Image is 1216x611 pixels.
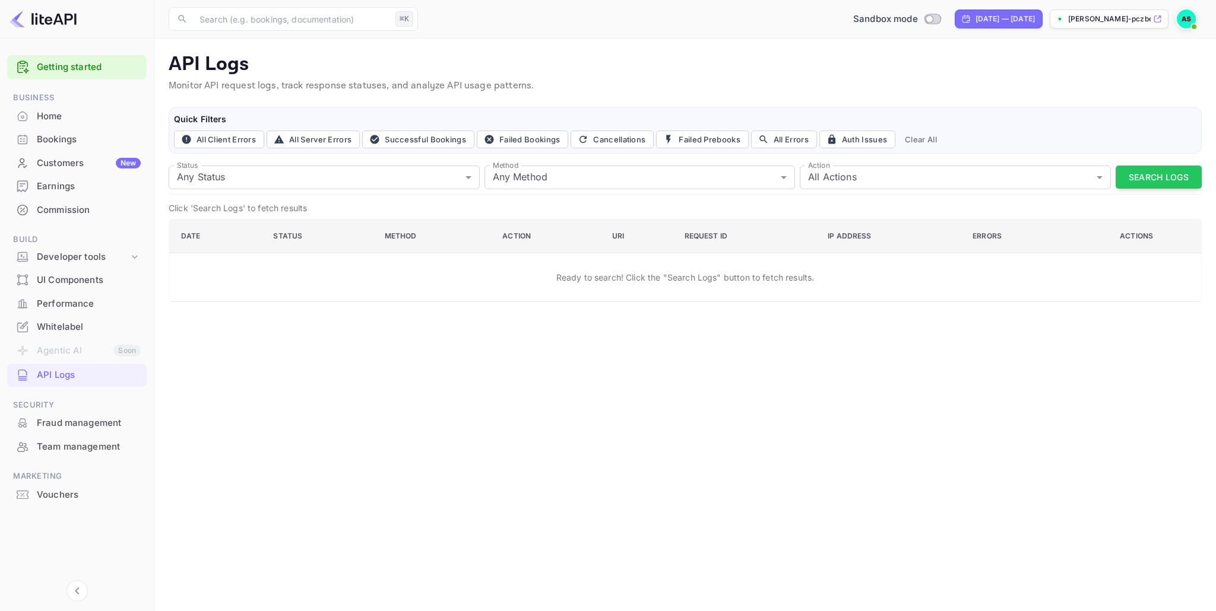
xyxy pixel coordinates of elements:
[955,9,1043,28] div: Click to change the date range period
[37,320,141,334] div: Whitelabel
[7,55,147,79] div: Getting started
[7,483,147,505] a: Vouchers
[1074,219,1201,253] th: Actions
[7,199,147,221] a: Commission
[37,368,141,382] div: API Logs
[7,470,147,483] span: Marketing
[37,440,141,454] div: Team management
[7,292,147,316] div: Performance
[1177,9,1196,28] img: Andreas Stefanis
[848,12,945,26] div: Switch to Production mode
[571,131,654,148] button: Cancellations
[7,483,147,507] div: Vouchers
[37,488,141,502] div: Vouchers
[751,131,817,148] button: All Errors
[7,412,147,434] a: Fraud management
[7,199,147,222] div: Commission
[169,219,264,253] th: Date
[177,160,198,170] label: Status
[7,105,147,128] div: Home
[7,435,147,459] div: Team management
[37,180,141,193] div: Earnings
[192,7,391,31] input: Search (e.g. bookings, documentation)
[484,166,796,189] div: Any Method
[656,131,749,148] button: Failed Prebooks
[7,175,147,197] a: Earnings
[7,233,147,246] span: Build
[7,105,147,127] a: Home
[169,166,480,189] div: Any Status
[37,61,141,74] a: Getting started
[37,203,141,217] div: Commission
[116,158,141,168] div: New
[7,364,147,386] a: API Logs
[853,12,918,26] span: Sandbox mode
[7,247,147,268] div: Developer tools
[7,175,147,198] div: Earnings
[603,219,674,253] th: URI
[493,219,603,253] th: Action
[1116,166,1202,189] button: Search Logs
[7,292,147,314] a: Performance
[7,128,147,151] div: Bookings
[7,316,147,339] div: Whitelabel
[362,131,474,148] button: Successful Bookings
[800,166,1111,189] div: All Actions
[37,297,141,311] div: Performance
[556,271,815,284] p: Ready to search! Click the "Search Logs" button to fetch results.
[37,157,141,170] div: Customers
[976,14,1035,24] div: [DATE] — [DATE]
[169,53,1202,77] p: API Logs
[264,219,375,253] th: Status
[818,219,963,253] th: IP Address
[675,219,819,253] th: Request ID
[37,250,129,264] div: Developer tools
[819,131,895,148] button: Auth Issues
[174,113,1196,126] h6: Quick Filters
[7,91,147,104] span: Business
[174,131,264,148] button: All Client Errors
[7,412,147,435] div: Fraud management
[7,128,147,150] a: Bookings
[7,269,147,291] a: UI Components
[375,219,493,253] th: Method
[9,9,77,28] img: LiteAPI logo
[477,131,569,148] button: Failed Bookings
[7,152,147,174] a: CustomersNew
[37,273,141,287] div: UI Components
[900,131,942,148] button: Clear All
[7,316,147,338] a: Whitelabel
[7,435,147,457] a: Team management
[66,580,88,602] button: Collapse navigation
[7,399,147,412] span: Security
[37,416,141,430] div: Fraud management
[1068,14,1151,24] p: [PERSON_NAME]-pczbe...
[169,202,1202,214] p: Click 'Search Logs' to fetch results
[395,11,413,27] div: ⌘K
[493,160,518,170] label: Method
[7,269,147,292] div: UI Components
[37,110,141,123] div: Home
[963,219,1074,253] th: Errors
[7,364,147,387] div: API Logs
[169,79,1202,93] p: Monitor API request logs, track response statuses, and analyze API usage patterns.
[37,133,141,147] div: Bookings
[7,152,147,175] div: CustomersNew
[267,131,360,148] button: All Server Errors
[808,160,830,170] label: Action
